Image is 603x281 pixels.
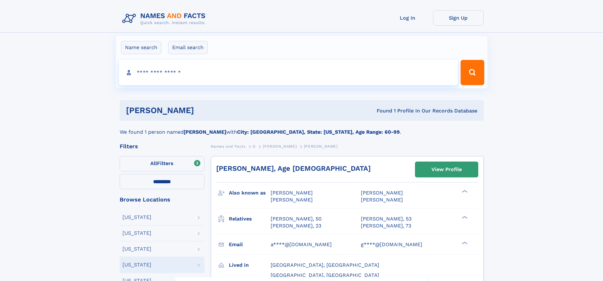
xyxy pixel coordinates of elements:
[304,144,338,149] span: [PERSON_NAME]
[168,41,208,54] label: Email search
[361,215,411,222] a: [PERSON_NAME], 53
[122,262,151,267] div: [US_STATE]
[211,142,246,150] a: Names and Facts
[415,162,478,177] a: View Profile
[229,188,271,198] h3: Also known as
[122,246,151,252] div: [US_STATE]
[126,106,286,114] h1: [PERSON_NAME]
[271,190,313,196] span: [PERSON_NAME]
[184,129,226,135] b: [PERSON_NAME]
[122,231,151,236] div: [US_STATE]
[361,190,403,196] span: [PERSON_NAME]
[120,197,204,202] div: Browse Locations
[216,164,371,172] a: [PERSON_NAME], Age [DEMOGRAPHIC_DATA]
[120,10,211,27] img: Logo Names and Facts
[263,144,297,149] span: [PERSON_NAME]
[263,142,297,150] a: [PERSON_NAME]
[271,222,321,229] a: [PERSON_NAME], 23
[361,222,411,229] a: [PERSON_NAME], 73
[229,260,271,271] h3: Lived in
[271,262,379,268] span: [GEOGRAPHIC_DATA], [GEOGRAPHIC_DATA]
[461,60,484,85] button: Search Button
[119,60,458,85] input: search input
[237,129,400,135] b: City: [GEOGRAPHIC_DATA], State: [US_STATE], Age Range: 60-99
[382,10,433,26] a: Log In
[285,107,477,114] div: Found 1 Profile In Our Records Database
[460,241,468,245] div: ❯
[433,10,484,26] a: Sign Up
[229,214,271,224] h3: Relatives
[122,215,151,220] div: [US_STATE]
[361,197,403,203] span: [PERSON_NAME]
[271,197,313,203] span: [PERSON_NAME]
[253,144,256,149] span: G
[460,215,468,219] div: ❯
[431,162,462,177] div: View Profile
[120,144,204,149] div: Filters
[150,160,157,166] span: All
[120,156,204,171] label: Filters
[271,215,322,222] a: [PERSON_NAME], 50
[460,189,468,194] div: ❯
[121,41,161,54] label: Name search
[271,272,379,278] span: [GEOGRAPHIC_DATA], [GEOGRAPHIC_DATA]
[229,239,271,250] h3: Email
[120,121,484,136] div: We found 1 person named with .
[253,142,256,150] a: G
